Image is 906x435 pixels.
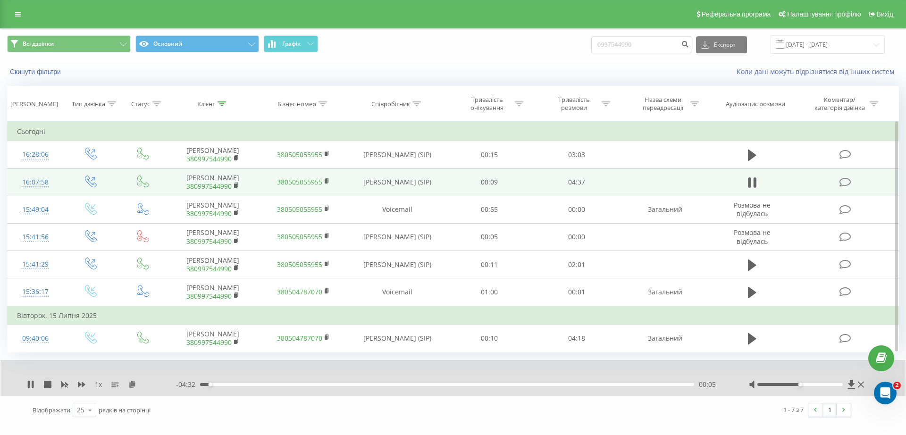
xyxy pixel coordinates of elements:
td: 00:00 [533,223,620,251]
td: 03:03 [533,141,620,168]
div: 15:49:04 [17,201,54,219]
div: Співробітник [371,100,410,108]
div: 15:36:17 [17,283,54,301]
button: Основний [135,35,259,52]
div: Назва схеми переадресації [638,96,688,112]
td: 00:00 [533,196,620,223]
td: [PERSON_NAME] [168,141,258,168]
div: Статус [131,100,150,108]
div: Тип дзвінка [72,100,105,108]
span: Реферальна програма [702,10,771,18]
span: 2 [893,382,901,389]
td: [PERSON_NAME] [168,278,258,306]
button: Всі дзвінки [7,35,131,52]
a: 380997544990 [186,264,232,273]
td: Загальний [620,325,711,352]
div: Тривалість розмови [549,96,599,112]
a: 380505055955 [277,260,322,269]
td: 00:10 [446,325,533,352]
div: [PERSON_NAME] [10,100,58,108]
td: 00:15 [446,141,533,168]
a: 380997544990 [186,338,232,347]
td: 04:37 [533,168,620,196]
td: [PERSON_NAME] (SIP) [348,325,446,352]
td: [PERSON_NAME] (SIP) [348,223,446,251]
div: Accessibility label [798,383,802,386]
td: Сьогодні [8,122,899,141]
a: 380997544990 [186,237,232,246]
span: 00:05 [699,380,716,389]
a: 380997544990 [186,292,232,301]
span: Графік [282,41,301,47]
td: [PERSON_NAME] (SIP) [348,141,446,168]
span: Налаштування профілю [787,10,861,18]
td: [PERSON_NAME] [168,168,258,196]
span: Розмова не відбулась [734,201,771,218]
a: Коли дані можуть відрізнятися вiд інших систем [737,67,899,76]
a: 1 [822,403,837,417]
div: 16:07:58 [17,173,54,192]
input: Пошук за номером [591,36,691,53]
td: [PERSON_NAME] [168,325,258,352]
td: 00:11 [446,251,533,278]
a: 380504787070 [277,287,322,296]
td: 04:18 [533,325,620,352]
span: - 04:32 [176,380,200,389]
div: Бізнес номер [277,100,316,108]
iframe: Intercom live chat [874,382,897,404]
a: 380997544990 [186,154,232,163]
td: 00:01 [533,278,620,306]
td: 00:05 [446,223,533,251]
td: 00:09 [446,168,533,196]
div: Accessibility label [209,383,212,386]
button: Графік [264,35,318,52]
td: [PERSON_NAME] [168,251,258,278]
span: Вихід [877,10,893,18]
td: Загальний [620,196,711,223]
div: 25 [77,405,84,415]
span: 1 x [95,380,102,389]
button: Скинути фільтри [7,67,66,76]
a: 380997544990 [186,182,232,191]
td: 01:00 [446,278,533,306]
td: 02:01 [533,251,620,278]
a: 380504787070 [277,334,322,343]
div: Клієнт [197,100,215,108]
td: 00:55 [446,196,533,223]
div: Тривалість очікування [462,96,512,112]
td: [PERSON_NAME] (SIP) [348,168,446,196]
span: Відображати [33,406,70,414]
a: 380505055955 [277,205,322,214]
span: Розмова не відбулась [734,228,771,245]
div: 1 - 7 з 7 [783,405,804,414]
td: Загальний [620,278,711,306]
a: 380505055955 [277,150,322,159]
button: Експорт [696,36,747,53]
td: [PERSON_NAME] [168,196,258,223]
div: Аудіозапис розмови [726,100,785,108]
a: 380505055955 [277,177,322,186]
div: 15:41:29 [17,255,54,274]
a: 380505055955 [277,232,322,241]
div: Коментар/категорія дзвінка [812,96,867,112]
a: 380997544990 [186,209,232,218]
div: 15:41:56 [17,228,54,246]
div: 09:40:06 [17,329,54,348]
td: [PERSON_NAME] (SIP) [348,251,446,278]
td: Voicemail [348,278,446,306]
span: Всі дзвінки [23,40,54,48]
td: Вівторок, 15 Липня 2025 [8,306,899,325]
td: [PERSON_NAME] [168,223,258,251]
div: 16:28:06 [17,145,54,164]
span: рядків на сторінці [99,406,151,414]
td: Voicemail [348,196,446,223]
